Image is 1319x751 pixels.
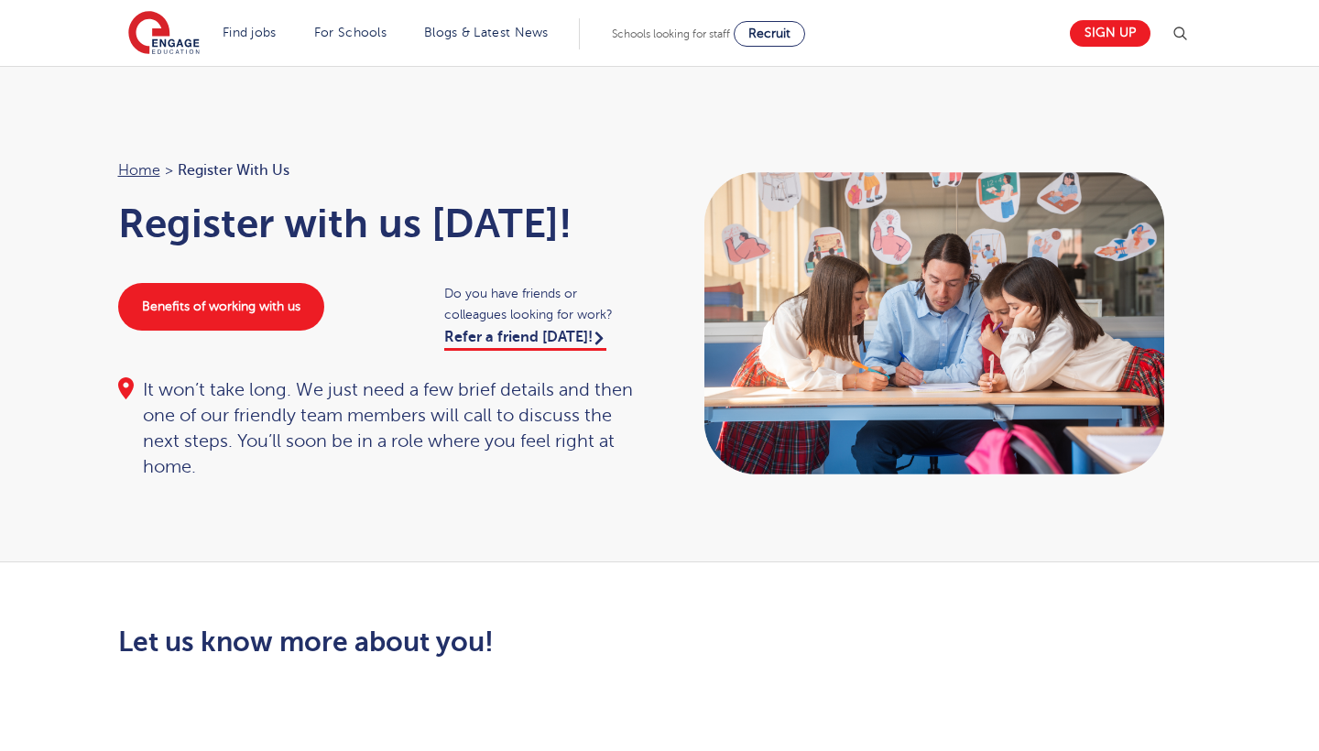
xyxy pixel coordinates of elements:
a: Home [118,162,160,179]
span: Recruit [748,27,790,40]
a: For Schools [314,26,387,39]
span: Schools looking for staff [612,27,730,40]
nav: breadcrumb [118,158,642,182]
a: Refer a friend [DATE]! [444,329,606,351]
a: Sign up [1070,20,1150,47]
span: Register with us [178,158,289,182]
img: Engage Education [128,11,200,57]
div: It won’t take long. We just need a few brief details and then one of our friendly team members wi... [118,377,642,480]
a: Benefits of working with us [118,283,324,331]
span: > [165,162,173,179]
a: Find jobs [223,26,277,39]
a: Recruit [734,21,805,47]
h1: Register with us [DATE]! [118,201,642,246]
span: Do you have friends or colleagues looking for work? [444,283,641,325]
h2: Let us know more about you! [118,626,832,658]
a: Blogs & Latest News [424,26,549,39]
